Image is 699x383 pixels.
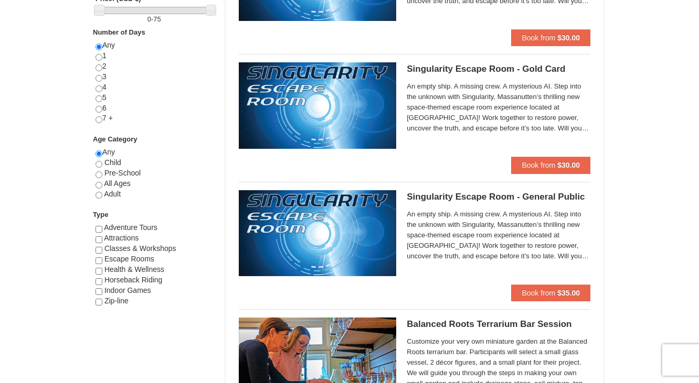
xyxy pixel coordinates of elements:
[104,265,164,273] span: Health & Wellness
[104,234,139,242] span: Attractions
[407,192,590,202] h5: Singularity Escape Room - General Public
[96,147,213,210] div: Any
[104,179,131,188] span: All Ages
[93,211,108,218] strong: Type
[104,255,154,263] span: Escape Rooms
[104,190,121,198] span: Adult
[147,15,151,23] span: 0
[93,135,137,143] strong: Age Category
[511,29,590,46] button: Book from $30.00
[104,169,141,177] span: Pre-School
[557,289,580,297] strong: $35.00
[557,161,580,169] strong: $30.00
[104,276,163,284] span: Horseback Riding
[557,34,580,42] strong: $30.00
[96,40,213,134] div: Any 1 2 3 4 5 6 7 +
[104,297,129,305] span: Zip-line
[407,319,590,330] h5: Balanced Roots Terrarium Bar Session
[407,209,590,261] span: An empty ship. A missing crew. A mysterious AI. Step into the unknown with Singularity, Massanutt...
[93,28,145,36] strong: Number of Days
[407,81,590,134] span: An empty ship. A missing crew. A mysterious AI. Step into the unknown with Singularity, Massanutt...
[239,62,396,148] img: 6619913-513-94f1c799.jpg
[96,14,213,25] label: -
[104,158,121,167] span: Child
[104,244,176,253] span: Classes & Workshops
[511,157,590,173] button: Book from $30.00
[522,289,555,297] span: Book from
[407,64,590,74] h5: Singularity Escape Room - Gold Card
[104,223,157,232] span: Adventure Tours
[511,284,590,301] button: Book from $35.00
[153,15,161,23] span: 75
[239,190,396,276] img: 6619913-527-a9527fc8.jpg
[522,34,555,42] span: Book from
[522,161,555,169] span: Book from
[104,286,151,294] span: Indoor Games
